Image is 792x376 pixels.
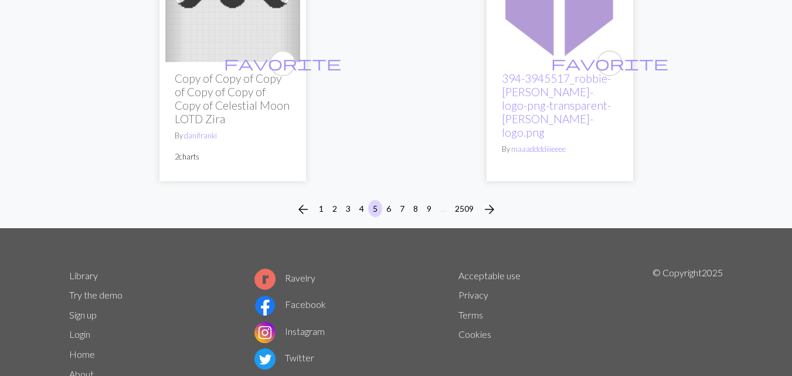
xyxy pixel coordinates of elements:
a: Library [69,270,98,281]
button: 9 [422,200,436,217]
i: Previous [296,202,310,216]
i: Next [482,202,497,216]
button: favourite [597,50,623,76]
button: 5 [368,200,382,217]
button: 1 [314,200,328,217]
img: Ravelry logo [254,269,276,290]
nav: Page navigation [291,200,501,219]
button: Previous [291,200,315,219]
button: 3 [341,200,355,217]
a: Facebook [254,299,326,310]
img: Instagram logo [254,322,276,343]
a: Cookies [458,328,491,340]
span: arrow_forward [482,201,497,218]
p: By [502,144,618,155]
button: 8 [409,200,423,217]
button: 7 [395,200,409,217]
a: Twitter [254,352,314,363]
a: Acceptable use [458,270,521,281]
p: By [175,130,291,141]
a: Login [69,328,90,340]
span: favorite [551,54,668,72]
a: Home [69,348,95,360]
a: Privacy [458,289,488,300]
span: favorite [224,54,341,72]
button: 4 [355,200,369,217]
span: arrow_back [296,201,310,218]
a: Try the demo [69,289,123,300]
a: Terms [458,309,483,320]
h2: Copy of Copy of Copy of Copy of Copy of Copy of Celestial Moon LOTD Zira [175,72,291,126]
i: favourite [224,52,341,75]
p: 2 charts [175,151,291,162]
a: danifranki [184,131,217,140]
a: Sign up [69,309,97,320]
button: 2 [328,200,342,217]
a: 394-3945517_robbie-[PERSON_NAME]-logo-png-transparent-[PERSON_NAME]-logo.png [502,72,611,139]
button: 2509 [450,200,478,217]
button: Next [478,200,501,219]
a: maaaddddiiieeee [511,144,566,154]
button: 6 [382,200,396,217]
a: Ravelry [254,272,315,283]
i: favourite [551,52,668,75]
button: favourite [270,50,295,76]
a: Instagram [254,326,325,337]
img: Facebook logo [254,295,276,316]
img: Twitter logo [254,348,276,370]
